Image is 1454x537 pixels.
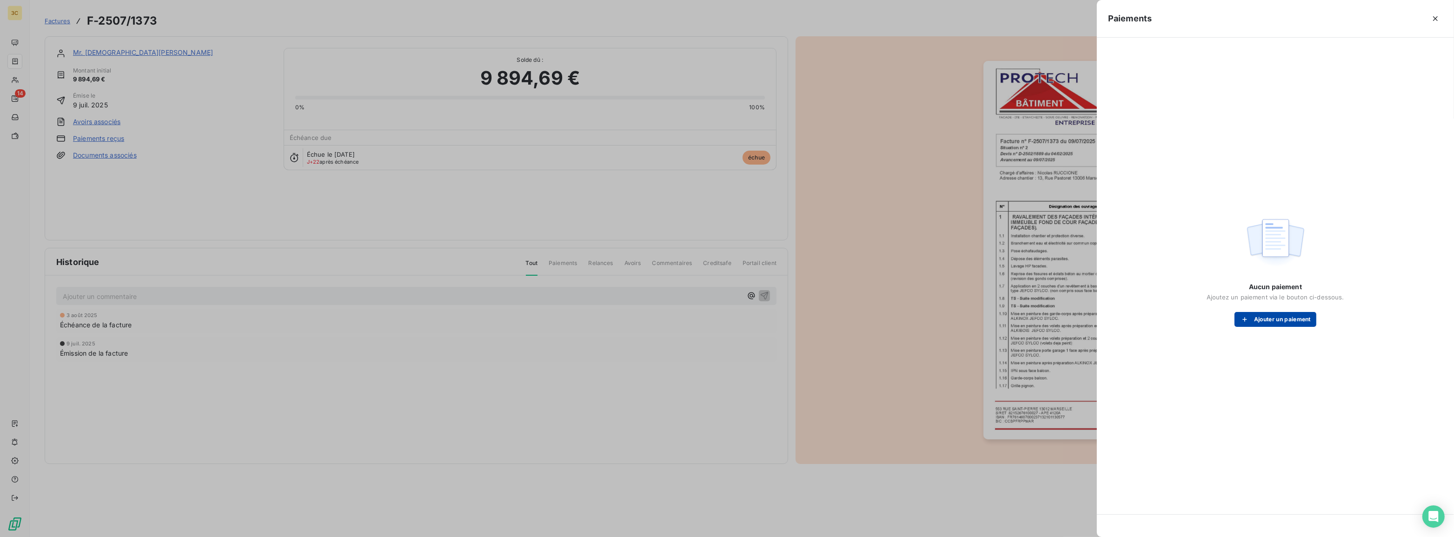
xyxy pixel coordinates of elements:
button: Ajouter un paiement [1235,312,1316,327]
span: Aucun paiement [1249,282,1302,292]
img: empty state [1246,214,1305,272]
div: Open Intercom Messenger [1422,505,1445,528]
h5: Paiements [1108,12,1152,25]
span: Ajoutez un paiement via le bouton ci-dessous. [1207,293,1344,301]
